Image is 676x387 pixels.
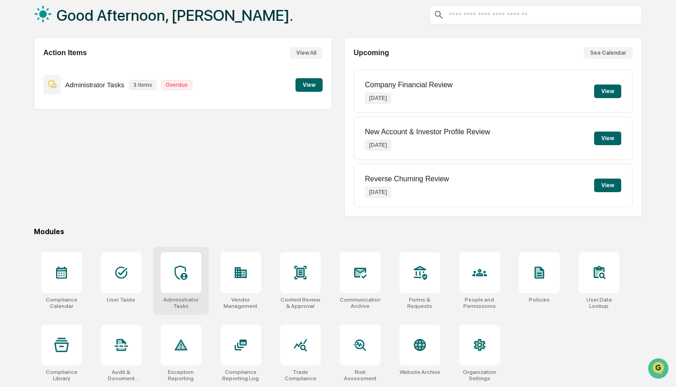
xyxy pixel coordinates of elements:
div: Forms & Requests [400,297,440,309]
div: Administrator Tasks [161,297,201,309]
p: Overdue [161,80,192,90]
div: Policies [529,297,550,303]
div: Website Archive [400,369,440,375]
h2: Upcoming [354,49,389,57]
div: Exception Reporting [161,369,201,382]
div: Trade Compliance [280,369,321,382]
div: People and Permissions [459,297,500,309]
p: Reverse Churning Review [365,175,449,183]
button: View [594,132,621,145]
h1: Good Afternoon, [PERSON_NAME]. [57,6,293,24]
div: We're available if you need us! [31,78,114,85]
p: [DATE] [365,187,391,198]
div: 🗄️ [66,115,73,122]
h2: Action Items [43,49,87,57]
button: See Calendar [584,47,633,59]
div: Organization Settings [459,369,500,382]
span: Preclearance [18,114,58,123]
div: Compliance Reporting Log [220,369,261,382]
div: Modules [34,227,643,236]
div: Communications Archive [340,297,381,309]
iframe: Open customer support [647,357,671,382]
div: User Tasks [107,297,135,303]
div: Vendor Management [220,297,261,309]
a: 🖐️Preclearance [5,110,62,127]
div: Start new chat [31,69,148,78]
p: [DATE] [365,93,391,104]
img: 1746055101610-c473b297-6a78-478c-a979-82029cc54cd1 [9,69,25,85]
p: [DATE] [365,140,391,151]
a: 🗄️Attestations [62,110,116,127]
p: Company Financial Review [365,81,453,89]
a: View [295,80,323,89]
button: View [295,78,323,92]
div: Compliance Library [41,369,82,382]
button: View [594,85,621,98]
span: Data Lookup [18,131,57,140]
span: Pylon [90,153,109,160]
div: Compliance Calendar [41,297,82,309]
button: View All [290,47,323,59]
p: How can we help? [9,19,165,33]
span: Attestations [75,114,112,123]
p: New Account & Investor Profile Review [365,128,490,136]
div: Content Review & Approval [280,297,321,309]
a: Powered byPylon [64,153,109,160]
p: Administrator Tasks [65,81,124,89]
div: Audit & Document Logs [101,369,142,382]
button: View [594,179,621,192]
button: Start new chat [154,72,165,83]
div: 🔎 [9,132,16,139]
div: User Data Lookup [579,297,619,309]
a: 🔎Data Lookup [5,127,61,144]
p: 3 items [129,80,157,90]
div: Risk Assessment [340,369,381,382]
div: 🖐️ [9,115,16,122]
